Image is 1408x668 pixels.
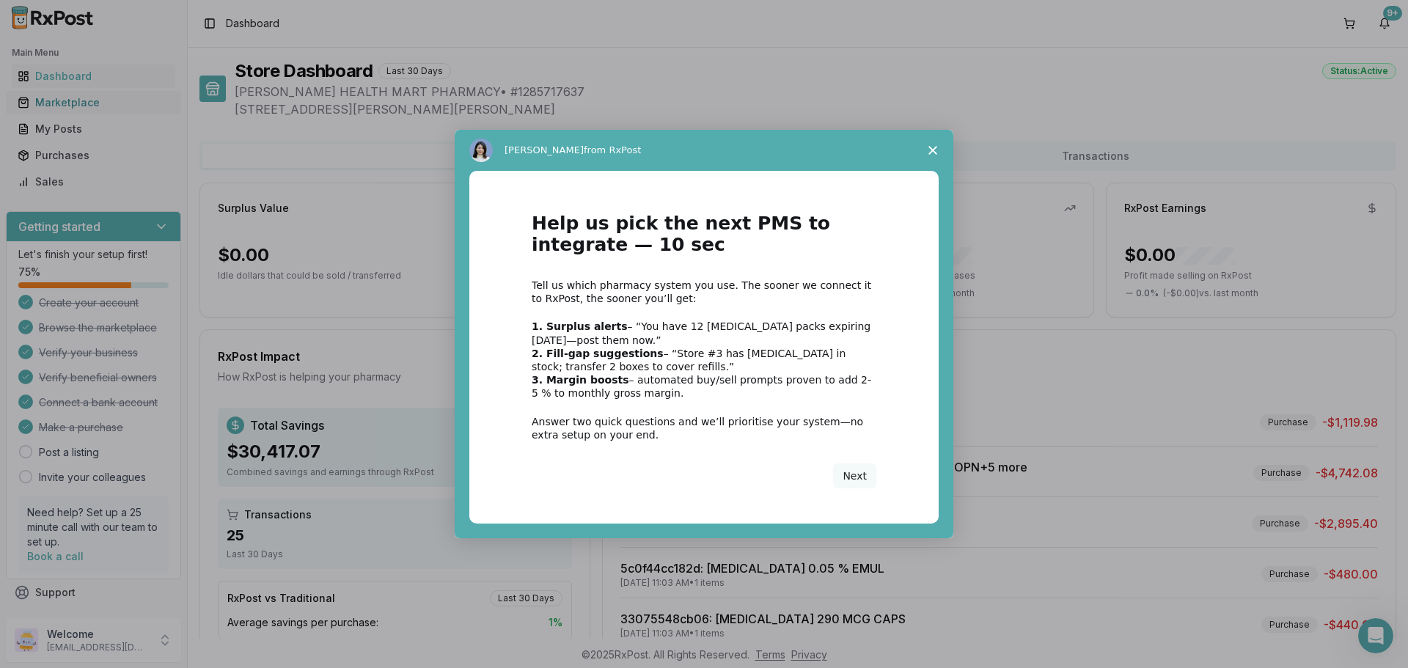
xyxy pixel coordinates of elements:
img: Profile image for Alice [469,139,493,162]
span: [PERSON_NAME] [505,144,584,155]
div: – “You have 12 [MEDICAL_DATA] packs expiring [DATE]—post them now.” [532,320,876,346]
div: – “Store #3 has [MEDICAL_DATA] in stock; transfer 2 boxes to cover refills.” [532,347,876,373]
button: Next [833,463,876,488]
h1: Help us pick the next PMS to integrate — 10 sec [532,213,876,264]
div: Answer two quick questions and we’ll prioritise your system—no extra setup on your end. [532,415,876,441]
b: 1. Surplus alerts [532,320,628,332]
span: Close survey [912,130,953,171]
div: Tell us which pharmacy system you use. The sooner we connect it to RxPost, the sooner you’ll get: [532,279,876,305]
b: 2. Fill-gap suggestions [532,348,664,359]
span: from RxPost [584,144,641,155]
div: – automated buy/sell prompts proven to add 2-5 % to monthly gross margin. [532,373,876,400]
b: 3. Margin boosts [532,374,629,386]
